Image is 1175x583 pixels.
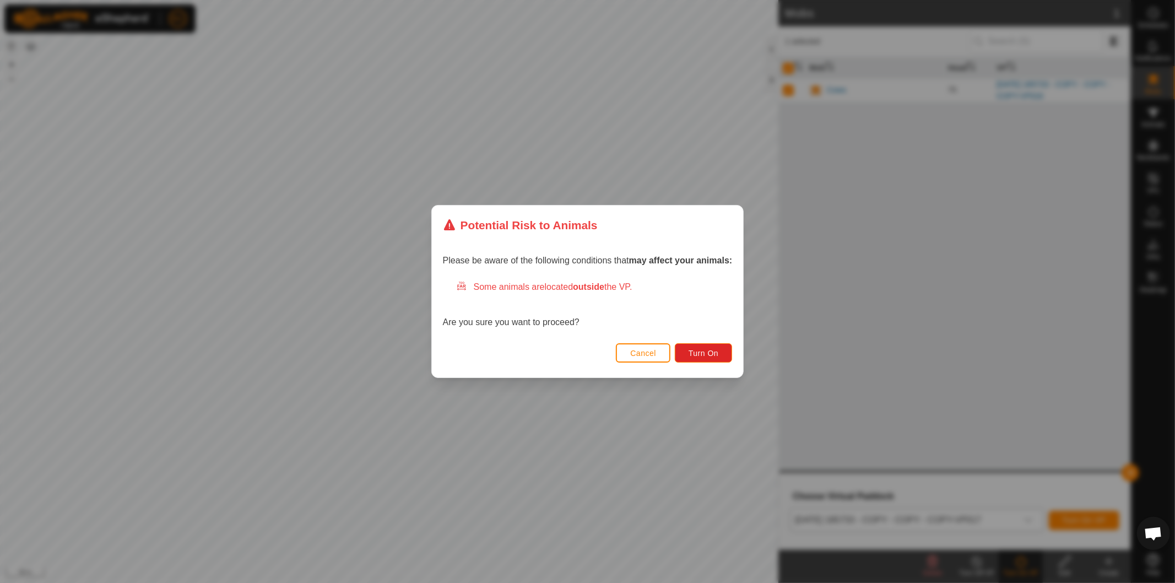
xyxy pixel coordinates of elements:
a: Open chat [1137,517,1170,550]
div: Potential Risk to Animals [443,217,598,234]
div: Some animals are [456,280,733,294]
span: Please be aware of the following conditions that [443,256,733,265]
div: Are you sure you want to proceed? [443,280,733,329]
span: Cancel [630,349,656,358]
button: Cancel [616,343,670,363]
strong: may affect your animals: [629,256,733,265]
span: Turn On [689,349,718,358]
span: located the VP. [545,282,632,291]
strong: outside [573,282,604,291]
button: Turn On [675,343,732,363]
